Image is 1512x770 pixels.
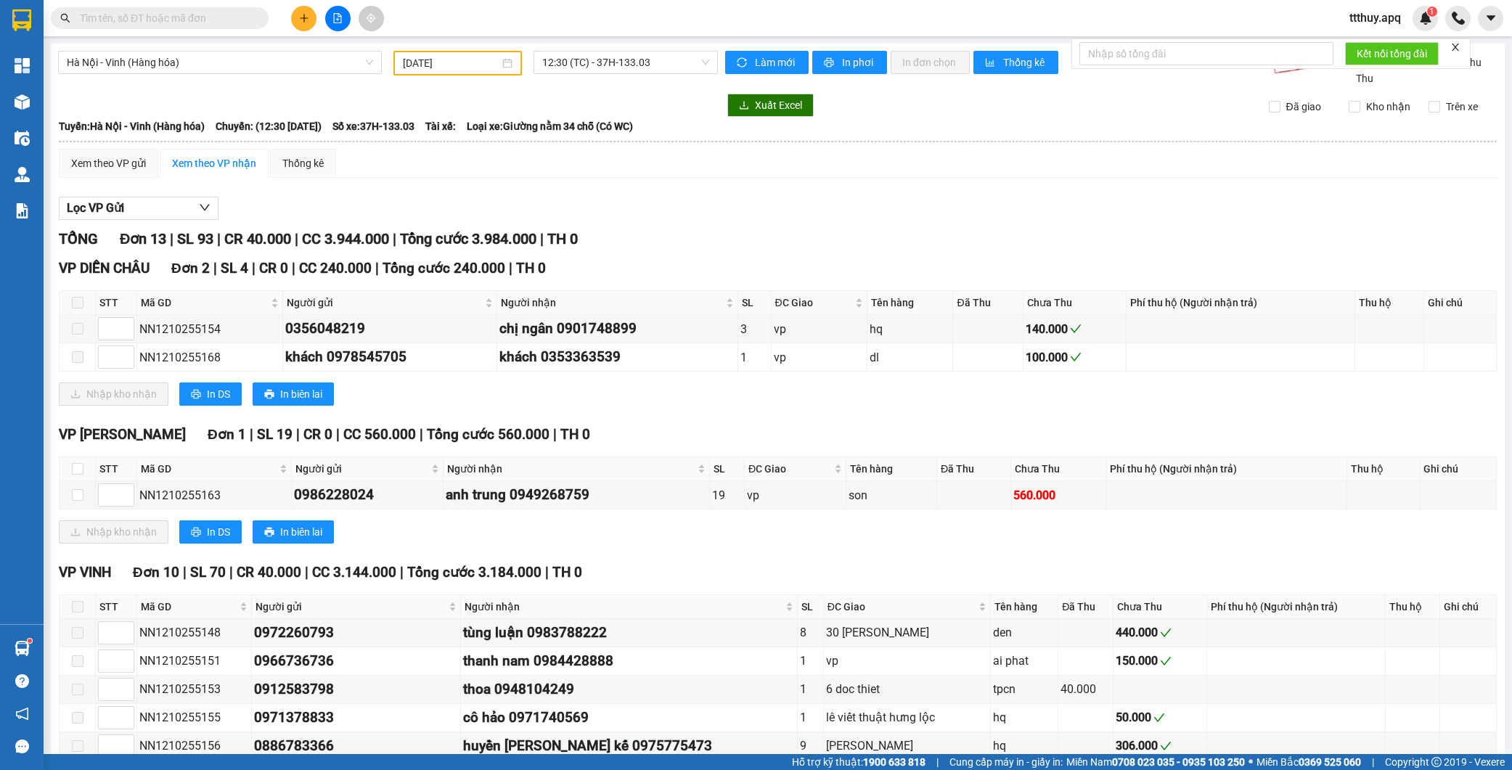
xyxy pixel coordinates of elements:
[800,708,821,726] div: 1
[826,623,989,642] div: 30 [PERSON_NAME]
[1249,759,1253,765] span: ⚪️
[949,754,1063,770] span: Cung cấp máy in - giấy in:
[1450,42,1460,52] span: close
[299,260,372,277] span: CC 240.000
[993,708,1055,726] div: hq
[993,652,1055,670] div: ai phat
[15,674,29,688] span: question-circle
[302,230,389,247] span: CC 3.944.000
[253,382,334,406] button: printerIn biên lai
[1160,655,1172,667] span: check
[710,457,745,481] th: SL
[540,230,544,247] span: |
[179,520,242,544] button: printerIn DS
[191,527,201,538] span: printer
[28,639,32,643] sup: 1
[463,622,795,644] div: tùng luận 0983788222
[747,486,843,504] div: vp
[1419,12,1432,25] img: icon-new-feature
[1112,756,1245,768] strong: 0708 023 035 - 0935 103 250
[137,481,292,509] td: NN1210255163
[15,740,29,753] span: message
[1153,712,1165,724] span: check
[177,230,213,247] span: SL 93
[800,652,821,670] div: 1
[137,315,283,343] td: NN1210255154
[133,564,179,581] span: Đơn 10
[798,595,824,619] th: SL
[139,623,249,642] div: NN1210255148
[71,155,146,171] div: Xem theo VP gửi
[229,564,233,581] span: |
[1386,595,1439,619] th: Thu hộ
[1023,291,1127,315] th: Chưa Thu
[12,9,31,31] img: logo-vxr
[139,652,249,670] div: NN1210255151
[141,461,277,477] span: Mã GD
[849,486,934,504] div: son
[259,260,288,277] span: CR 0
[15,131,30,146] img: warehouse-icon
[501,295,723,311] span: Người nhận
[792,754,925,770] span: Hỗ trợ kỹ thuật:
[1429,7,1434,17] span: 1
[60,13,70,23] span: search
[1070,323,1082,335] span: check
[993,680,1055,698] div: tpcn
[739,100,749,112] span: download
[1116,737,1204,755] div: 306.000
[993,623,1055,642] div: den
[1299,756,1361,768] strong: 0369 525 060
[1355,291,1424,315] th: Thu hộ
[1280,99,1327,115] span: Đã giao
[407,564,542,581] span: Tổng cước 3.184.000
[824,57,836,69] span: printer
[1424,291,1497,315] th: Ghi chú
[366,13,376,23] span: aim
[393,230,396,247] span: |
[991,595,1058,619] th: Tên hàng
[1058,595,1113,619] th: Đã Thu
[826,652,989,670] div: vp
[403,55,499,71] input: 12/10/2025
[137,676,252,704] td: NN1210255153
[199,202,211,213] span: down
[216,118,322,134] span: Chuyến: (12:30 [DATE])
[863,756,925,768] strong: 1900 633 818
[303,426,332,443] span: CR 0
[1116,708,1204,726] div: 50.000
[427,426,549,443] span: Tổng cước 560.000
[139,708,249,726] div: NN1210255155
[280,386,322,402] span: In biên lai
[1452,12,1465,25] img: phone-icon
[725,51,809,74] button: syncLàm mới
[552,564,582,581] span: TH 0
[1347,457,1420,481] th: Thu hộ
[446,484,707,506] div: anh trung 0949268759
[285,346,494,368] div: khách 0978545705
[264,389,274,401] span: printer
[1079,42,1333,65] input: Nhập số tổng đài
[383,260,505,277] span: Tổng cước 240.000
[1061,680,1111,698] div: 40.000
[296,426,300,443] span: |
[827,599,976,615] span: ĐC Giao
[755,97,802,113] span: Xuất Excel
[1338,9,1413,27] span: ttthuy.apq
[171,260,210,277] span: Đơn 2
[208,426,246,443] span: Đơn 1
[254,735,458,757] div: 0886783366
[1372,754,1374,770] span: |
[264,527,274,538] span: printer
[463,679,795,700] div: thoa 0948104249
[141,295,268,311] span: Mã GD
[499,346,735,368] div: khách 0353363539
[332,118,414,134] span: Số xe: 37H-133.03
[252,260,256,277] span: |
[1427,7,1437,17] sup: 1
[190,564,226,581] span: SL 70
[67,52,373,73] span: Hà Nội - Vinh (Hàng hóa)
[936,754,939,770] span: |
[15,641,30,656] img: warehouse-icon
[139,680,249,698] div: NN1210255153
